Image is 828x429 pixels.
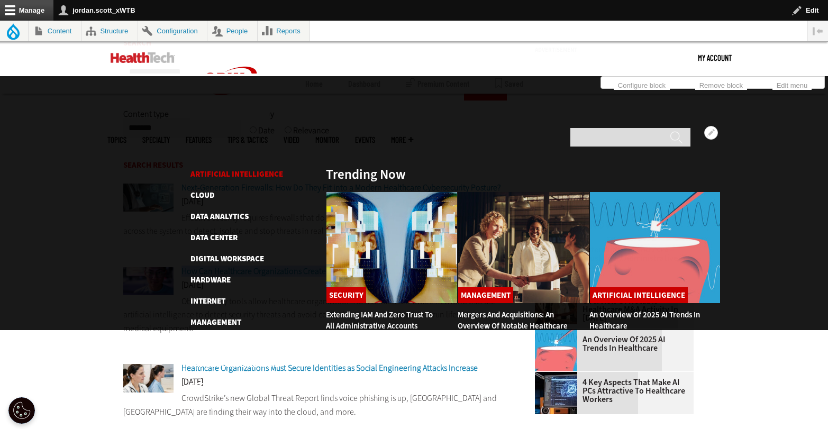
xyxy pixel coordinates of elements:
a: Healthcare Organizations Must Secure Identities as Social Engineering Attacks Increase [181,362,478,373]
h3: Trending Now [326,168,406,181]
a: Data Analytics [190,211,249,222]
a: Home [305,74,323,94]
a: Content [29,21,81,41]
a: Software [190,401,229,412]
img: business leaders shake hands in conference room [458,191,589,304]
a: My Account [698,42,732,74]
button: Vertical orientation [807,21,828,41]
a: Reports [258,21,310,41]
a: Structure [81,21,138,41]
a: Premium Content [406,74,470,94]
a: Artificial Intelligence [190,169,283,179]
img: Doctors using computers in a hospital [123,364,174,392]
a: Management [458,287,513,303]
a: Mergers and Acquisitions: An Overview of Notable Healthcare M&A Activity in [DATE] [458,309,568,342]
a: Security [326,287,366,303]
a: Patient-Centered Care [190,359,279,370]
div: Cookie Settings [8,397,35,424]
a: People [207,21,257,41]
a: Management [190,317,241,327]
a: Cloud [190,190,215,200]
a: Saved [495,74,523,94]
img: Home [111,52,175,63]
a: Data Center [190,232,238,243]
a: Hardware [190,275,231,285]
a: Security [190,380,225,391]
a: Remove block [695,78,747,90]
a: Extending IAM and Zero Trust to All Administrative Accounts [326,309,433,331]
button: Open Preferences [8,397,35,424]
p: CrowdStrike’s new Global Threat Report finds voice phishing is up, [GEOGRAPHIC_DATA] and [GEOGRAP... [123,391,507,418]
img: illustration of computer chip being put inside head with waves [589,191,721,304]
a: Digital Workspace [190,253,264,264]
a: Dashboard [348,74,380,94]
a: Artificial Intelligence [590,287,688,303]
a: Configuration [138,21,207,41]
div: User menu [698,42,732,74]
a: An Overview of 2025 AI Trends in Healthcare [589,309,700,331]
button: Open Extending IAM and Zero Trust to All Administrative Accounts configuration options [704,126,718,140]
img: abstract image of woman with pixelated face [326,191,458,304]
a: Edit menu [772,78,812,90]
a: Configure block [614,78,670,90]
a: Networking [190,338,239,349]
img: Home [190,42,270,120]
a: Internet [190,296,225,306]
